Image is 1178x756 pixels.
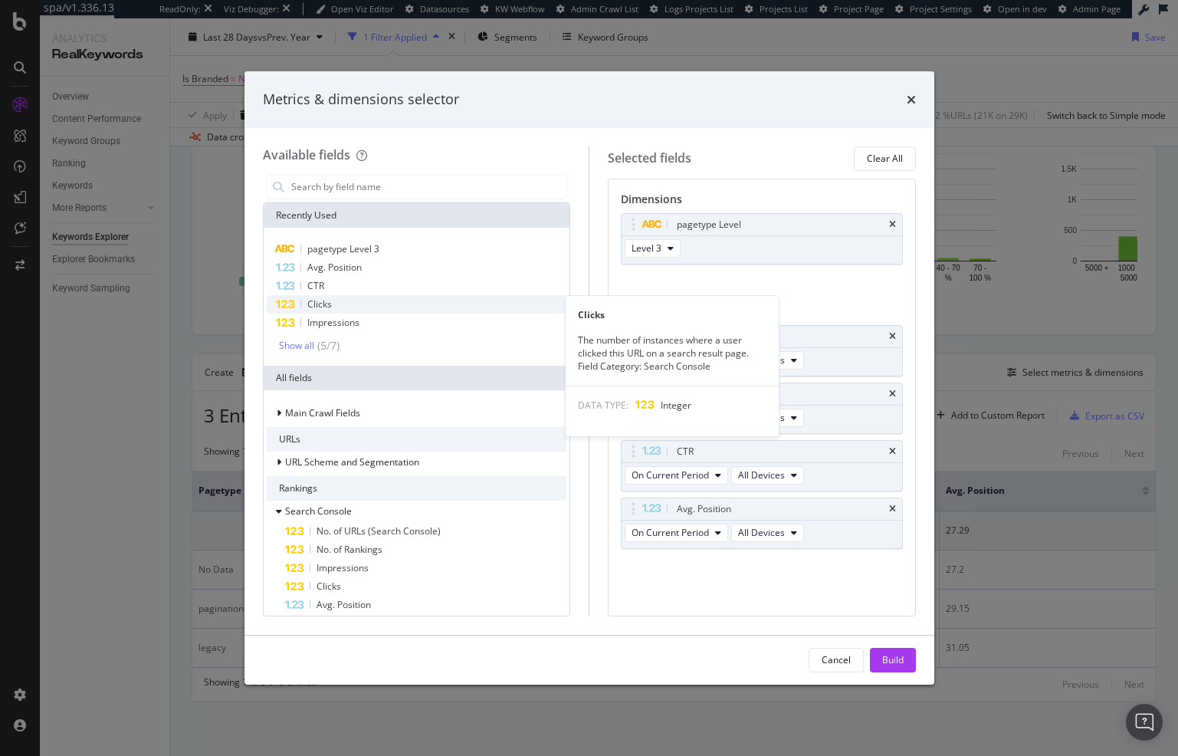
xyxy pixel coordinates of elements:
div: times [889,332,896,341]
div: modal [244,71,934,685]
span: Impressions [307,316,359,329]
span: Avg. Position [317,598,371,611]
button: Cancel [809,648,864,672]
span: On Current Period [632,526,709,539]
span: On Current Period [632,468,709,482]
div: All fields [264,366,570,390]
div: times [889,505,896,514]
div: Open Intercom Messenger [1126,704,1163,741]
span: Clicks [317,580,341,593]
span: All Devices [738,526,785,539]
div: Rankings [267,476,567,501]
span: pagetype Level 3 [307,242,379,255]
div: Cancel [822,653,851,666]
div: pagetype LeveltimesLevel 3 [621,213,903,265]
span: Clicks [307,297,332,311]
div: CTR [677,444,694,459]
div: Metrics & dimensions selector [263,90,459,110]
span: No. of URLs (Search Console) [317,524,441,537]
div: Avg. Position [677,501,731,517]
div: Clicks [566,308,779,321]
button: Clear All [854,146,916,171]
span: Integer [661,399,691,412]
div: Show all [279,340,314,351]
div: Selected fields [608,150,691,167]
div: CTRtimesOn Current PeriodAll Devices [621,440,903,491]
div: Avg. PositiontimesOn Current PeriodAll Devices [621,498,903,549]
div: URLs [267,427,567,452]
span: Search Console [285,505,352,518]
span: Level 3 [632,242,661,255]
div: Available fields [263,146,350,163]
span: URL Scheme and Segmentation [285,455,419,468]
div: Clear All [867,152,903,165]
span: CTR [307,279,324,292]
span: All Devices [738,468,785,482]
div: ( 5 / 7 ) [314,338,340,353]
div: times [889,447,896,456]
button: On Current Period [625,524,728,542]
button: Build [870,648,916,672]
div: pagetype Level [677,217,741,232]
span: Main Crawl Fields [285,406,360,419]
div: Dimensions [621,192,903,213]
button: Level 3 [625,239,681,258]
span: No. of Rankings [317,543,382,556]
div: Recently Used [264,203,570,228]
input: Search by field name [290,176,567,199]
div: The number of instances where a user clicked this URL on a search result page. Field Category: Se... [566,334,779,373]
button: On Current Period [625,466,728,485]
div: times [889,220,896,229]
div: times [907,90,916,110]
span: Impressions [317,561,369,574]
span: DATA TYPE: [578,399,628,412]
span: Avg. Position [307,261,362,274]
button: All Devices [731,466,804,485]
button: All Devices [731,524,804,542]
div: Build [882,653,904,666]
div: times [889,390,896,399]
